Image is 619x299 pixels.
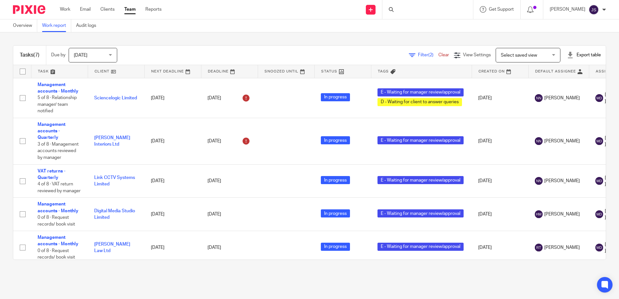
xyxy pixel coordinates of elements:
[377,98,462,106] span: D - Waiting for client to answer queries
[144,78,201,118] td: [DATE]
[144,231,201,264] td: [DATE]
[438,53,449,57] a: Clear
[321,93,350,101] span: In progress
[377,136,464,144] span: E - Waiting for manager review/approval
[535,177,543,185] img: svg%3E
[144,164,201,198] td: [DATE]
[145,6,162,13] a: Reports
[463,53,491,57] span: View Settings
[208,136,251,146] div: [DATE]
[51,52,65,58] p: Due by
[377,243,464,251] span: E - Waiting for manager review/approval
[13,5,45,14] img: Pixie
[80,6,91,13] a: Email
[94,209,135,220] a: Digital Media Studio Limited
[38,142,79,160] span: 3 of 8 · Management accounts reviewed by manager
[567,52,601,58] div: Export table
[38,169,65,180] a: VAT returns - Quarterly
[94,242,130,253] a: [PERSON_NAME] Law Ltd
[472,231,528,264] td: [DATE]
[38,122,65,140] a: Management accounts - Quarterly
[208,244,251,251] div: [DATE]
[94,136,130,147] a: [PERSON_NAME] Interiors Ltd
[42,19,71,32] a: Work report
[38,83,78,94] a: Management accounts - Monthly
[535,137,543,145] img: svg%3E
[13,19,37,32] a: Overview
[38,95,77,113] span: 5 of 8 · Relationship manager/ team notified
[550,6,585,13] p: [PERSON_NAME]
[501,53,537,58] span: Select saved view
[472,198,528,231] td: [DATE]
[595,177,603,185] img: svg%3E
[535,244,543,251] img: svg%3E
[378,70,389,73] span: Tags
[94,175,135,186] a: Link CCTV Systems Limited
[377,176,464,184] span: E - Waiting for manager review/approval
[144,198,201,231] td: [DATE]
[20,52,39,59] h1: Tasks
[144,118,201,164] td: [DATE]
[595,244,603,251] img: svg%3E
[321,243,350,251] span: In progress
[74,53,87,58] span: [DATE]
[208,93,251,103] div: [DATE]
[377,209,464,217] span: E - Waiting for manager review/approval
[208,211,251,217] div: [DATE]
[208,178,251,184] div: [DATE]
[38,202,78,213] a: Management accounts - Monthly
[418,53,438,57] span: Filter
[489,7,514,12] span: Get Support
[472,118,528,164] td: [DATE]
[589,5,599,15] img: svg%3E
[38,182,81,193] span: 4 of 8 · VAT return reviewed by manager
[595,94,603,102] img: svg%3E
[595,210,603,218] img: svg%3E
[472,164,528,198] td: [DATE]
[38,249,75,260] span: 0 of 8 · Request records/ book visit
[544,138,580,144] span: [PERSON_NAME]
[377,88,464,96] span: E - Waiting for manager review/approval
[535,210,543,218] img: svg%3E
[38,235,78,246] a: Management accounts - Monthly
[94,96,137,100] a: Sciencelogic Limited
[321,136,350,144] span: In progress
[321,209,350,217] span: In progress
[100,6,115,13] a: Clients
[428,53,433,57] span: (2)
[33,52,39,58] span: (7)
[124,6,136,13] a: Team
[544,95,580,101] span: [PERSON_NAME]
[38,215,75,227] span: 0 of 8 · Request records/ book visit
[595,137,603,145] img: svg%3E
[76,19,101,32] a: Audit logs
[544,244,580,251] span: [PERSON_NAME]
[60,6,70,13] a: Work
[321,176,350,184] span: In progress
[535,94,543,102] img: svg%3E
[544,211,580,217] span: [PERSON_NAME]
[544,178,580,184] span: [PERSON_NAME]
[472,78,528,118] td: [DATE]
